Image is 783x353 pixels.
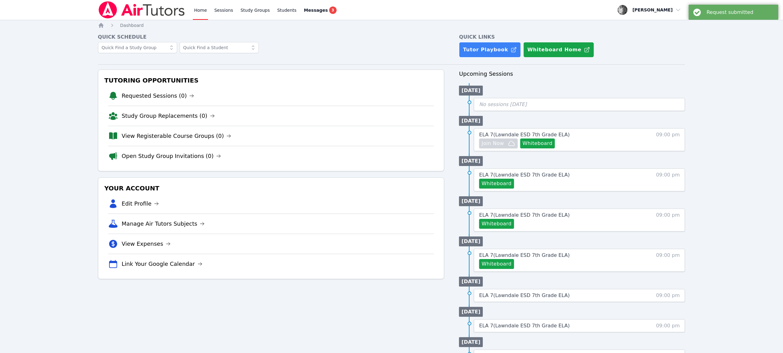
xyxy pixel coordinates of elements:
[98,33,445,41] h4: Quick Schedule
[479,252,570,259] a: ELA 7(Lawndale ESD 7th Grade ELA)
[103,183,439,194] h3: Your Account
[523,42,594,57] button: Whiteboard Home
[656,252,680,269] span: 09:00 pm
[479,211,570,219] a: ELA 7(Lawndale ESD 7th Grade ELA)
[122,152,221,160] a: Open Study Group Invitations (0)
[120,22,144,28] a: Dashboard
[479,292,570,299] a: ELA 7(Lawndale ESD 7th Grade ELA)
[459,196,483,206] li: [DATE]
[122,112,215,120] a: Study Group Replacements (0)
[459,86,483,96] li: [DATE]
[479,219,514,229] button: Whiteboard
[656,131,680,148] span: 09:00 pm
[479,179,514,189] button: Whiteboard
[479,322,570,330] a: ELA 7(Lawndale ESD 7th Grade ELA)
[98,1,185,19] img: Air Tutors
[98,22,685,28] nav: Breadcrumb
[479,138,517,148] button: Join Now
[479,172,570,178] span: ELA 7 ( Lawndale ESD 7th Grade ELA )
[122,260,202,268] a: Link Your Google Calendar
[656,292,680,299] span: 09:00 pm
[520,138,555,148] button: Whiteboard
[479,292,570,298] span: ELA 7 ( Lawndale ESD 7th Grade ELA )
[459,33,685,41] h4: Quick Links
[98,42,177,53] input: Quick Find a Study Group
[707,9,774,15] div: Request submitted
[304,7,328,13] span: Messages
[479,323,570,329] span: ELA 7 ( Lawndale ESD 7th Grade ELA )
[122,199,159,208] a: Edit Profile
[122,240,171,248] a: View Expenses
[459,337,483,347] li: [DATE]
[459,236,483,246] li: [DATE]
[122,91,194,100] a: Requested Sessions (0)
[479,171,570,179] a: ELA 7(Lawndale ESD 7th Grade ELA)
[656,322,680,330] span: 09:00 pm
[120,23,144,28] span: Dashboard
[122,132,232,140] a: View Registerable Course Groups (0)
[479,212,570,218] span: ELA 7 ( Lawndale ESD 7th Grade ELA )
[656,211,680,229] span: 09:00 pm
[479,252,570,258] span: ELA 7 ( Lawndale ESD 7th Grade ELA )
[656,171,680,189] span: 09:00 pm
[459,156,483,166] li: [DATE]
[329,6,337,14] span: 3
[482,140,504,147] span: Join Now
[180,42,259,53] input: Quick Find a Student
[122,219,205,228] a: Manage Air Tutors Subjects
[459,277,483,287] li: [DATE]
[479,131,570,138] a: ELA 7(Lawndale ESD 7th Grade ELA)
[103,75,439,86] h3: Tutoring Opportunities
[479,132,570,138] span: ELA 7 ( Lawndale ESD 7th Grade ELA )
[459,70,685,78] h3: Upcoming Sessions
[459,116,483,126] li: [DATE]
[479,101,527,107] span: No sessions [DATE]
[459,42,521,57] a: Tutor Playbook
[479,259,514,269] button: Whiteboard
[459,307,483,317] li: [DATE]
